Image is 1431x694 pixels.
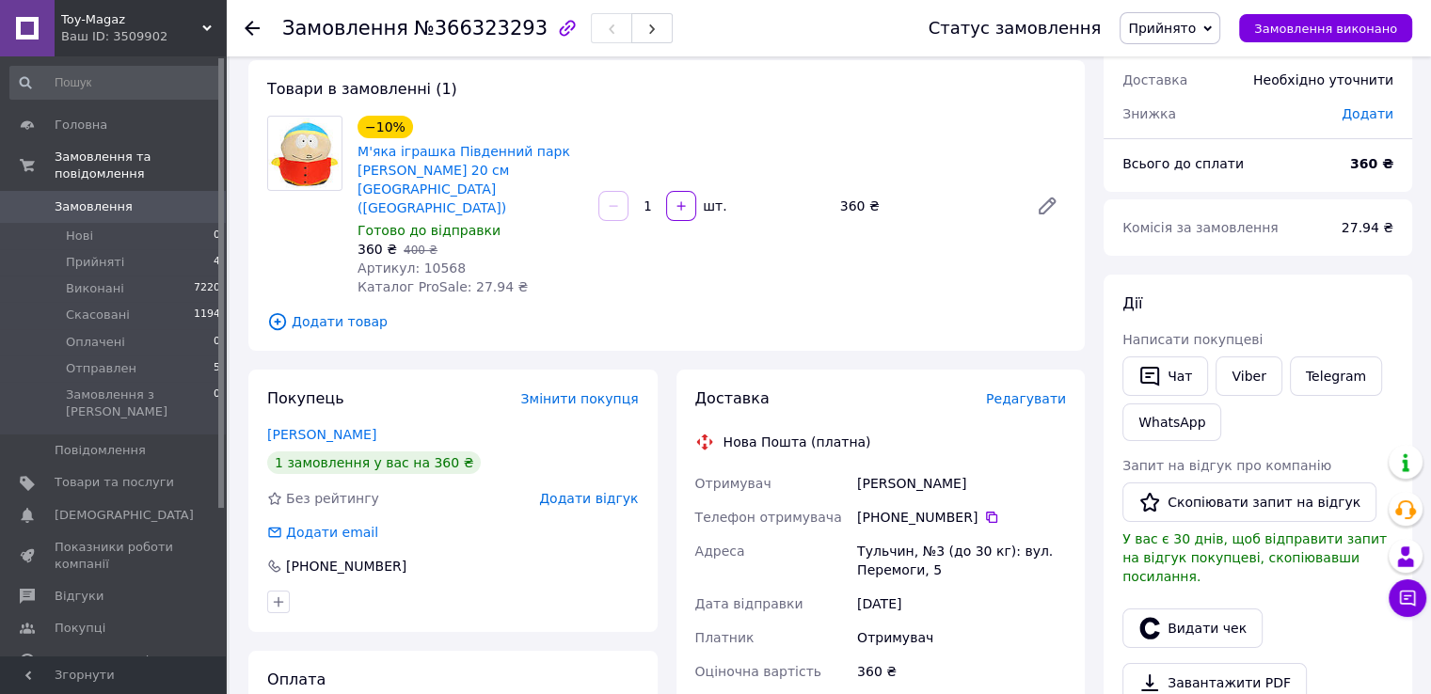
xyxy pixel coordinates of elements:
[214,360,220,377] span: 5
[214,386,220,420] span: 0
[267,451,481,474] div: 1 замовлення у вас на 360 ₴
[1122,220,1279,235] span: Комісія за замовлення
[55,653,156,670] span: Каталог ProSale
[853,655,1070,688] div: 360 ₴
[66,280,124,297] span: Виконані
[358,116,413,138] div: −10%
[214,254,220,271] span: 4
[55,539,174,573] span: Показники роботи компанії
[286,491,379,506] span: Без рейтингу
[55,620,105,637] span: Покупці
[1342,106,1393,121] span: Додати
[1122,332,1263,347] span: Написати покупцеві
[55,198,133,215] span: Замовлення
[539,491,638,506] span: Додати відгук
[853,621,1070,655] div: Отримувач
[521,391,639,406] span: Змінити покупця
[1350,156,1393,171] b: 360 ₴
[267,427,376,442] a: [PERSON_NAME]
[1122,403,1221,441] a: WhatsApp
[282,17,408,39] span: Замовлення
[1254,22,1397,36] span: Замовлення виконано
[358,144,570,215] a: М'яка іграшка Південний парк [PERSON_NAME] 20 см [GEOGRAPHIC_DATA] ([GEOGRAPHIC_DATA])
[284,523,380,542] div: Додати email
[695,664,821,679] span: Оціночна вартість
[267,80,457,98] span: Товари в замовленні (1)
[1389,579,1426,617] button: Чат з покупцем
[61,11,202,28] span: Toy-Magaz
[358,223,501,238] span: Готово до відправки
[695,510,842,525] span: Телефон отримувача
[194,280,220,297] span: 7220
[214,334,220,351] span: 0
[267,311,1066,332] span: Додати товар
[267,389,344,407] span: Покупець
[1122,356,1208,396] button: Чат
[358,242,397,257] span: 360 ₴
[1122,482,1376,522] button: Скопіювати запит на відгук
[1290,356,1382,396] a: Telegram
[55,442,146,459] span: Повідомлення
[1122,531,1387,584] span: У вас є 30 днів, щоб відправити запит на відгук покупцеві, скопіювавши посилання.
[414,17,548,39] span: №366323293
[1342,220,1393,235] span: 27.94 ₴
[929,19,1102,38] div: Статус замовлення
[55,507,194,524] span: [DEMOGRAPHIC_DATA]
[66,307,130,323] span: Скасовані
[245,19,260,38] div: Повернутися назад
[1242,59,1405,101] div: Необхідно уточнити
[55,117,107,134] span: Головна
[695,544,745,559] span: Адреса
[66,254,124,271] span: Прийняті
[55,474,174,491] span: Товари та послуги
[857,508,1066,527] div: [PHONE_NUMBER]
[66,360,136,377] span: Отправлен
[1128,21,1196,36] span: Прийнято
[66,334,125,351] span: Оплачені
[9,66,222,100] input: Пошук
[267,670,326,688] span: Оплата
[1239,14,1412,42] button: Замовлення виконано
[284,557,408,576] div: [PHONE_NUMBER]
[853,534,1070,587] div: Тульчин, №3 (до 30 кг): вул. Перемоги, 5
[853,587,1070,621] div: [DATE]
[1122,608,1263,648] button: Видати чек
[358,279,528,294] span: Каталог ProSale: 27.94 ₴
[986,391,1066,406] span: Редагувати
[66,228,93,244] span: Нові
[404,244,437,257] span: 400 ₴
[1122,294,1142,312] span: Дії
[214,228,220,244] span: 0
[194,307,220,323] span: 1194
[698,197,728,215] div: шт.
[695,476,771,491] span: Отримувач
[55,588,103,605] span: Відгуки
[66,386,214,420] span: Замовлення з [PERSON_NAME]
[1028,187,1066,225] a: Редагувати
[695,389,770,407] span: Доставка
[265,523,380,542] div: Додати email
[55,149,226,182] span: Замовлення та повідомлення
[719,433,876,451] div: Нова Пошта (платна)
[61,28,226,45] div: Ваш ID: 3509902
[1122,156,1244,171] span: Всього до сплати
[1122,72,1187,87] span: Доставка
[1216,356,1281,396] a: Viber
[358,260,466,276] span: Артикул: 10568
[695,596,803,611] span: Дата відправки
[1122,106,1176,121] span: Знижка
[1122,458,1331,473] span: Запит на відгук про компанію
[833,193,1021,219] div: 360 ₴
[853,466,1070,500] div: [PERSON_NAME]
[695,630,755,645] span: Платник
[268,118,342,189] img: М'яка іграшка Південний парк Ерік Картман 20 см South park (Саус парк)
